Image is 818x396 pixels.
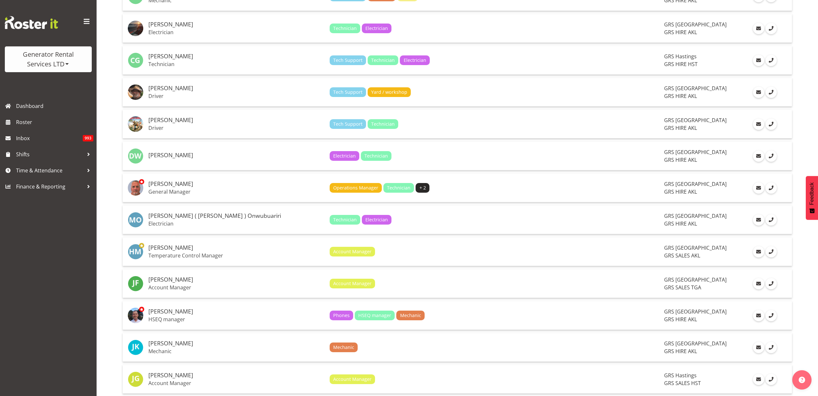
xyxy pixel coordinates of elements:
[333,152,356,159] span: Electrician
[148,125,324,131] p: Driver
[148,188,324,195] p: General Manager
[664,340,727,347] span: GRS [GEOGRAPHIC_DATA]
[766,182,777,194] a: Call Employee
[333,248,371,255] span: Account Manager
[753,374,764,385] a: Email Employee
[387,184,410,191] span: Technician
[128,53,143,68] img: cody-gillies1338.jpg
[148,340,324,347] h5: [PERSON_NAME]
[806,176,818,220] button: Feedback - Show survey
[11,50,85,69] div: Generator Rental Services LTD
[664,21,727,28] span: GRS [GEOGRAPHIC_DATA]
[664,124,697,131] span: GRS HIRE AKL
[148,372,324,379] h5: [PERSON_NAME]
[766,55,777,66] a: Call Employee
[148,284,324,291] p: Account Manager
[148,348,324,354] p: Mechanic
[664,212,727,219] span: GRS [GEOGRAPHIC_DATA]
[365,25,388,32] span: Electrician
[664,180,727,188] span: GRS [GEOGRAPHIC_DATA]
[364,152,388,159] span: Technician
[664,284,701,291] span: GRS SALES TGA
[419,184,426,191] span: + 2
[664,149,727,156] span: GRS [GEOGRAPHIC_DATA]
[148,117,324,123] h5: [PERSON_NAME]
[664,244,727,251] span: GRS [GEOGRAPHIC_DATA]
[148,245,324,251] h5: [PERSON_NAME]
[333,216,357,223] span: Technician
[148,276,324,283] h5: [PERSON_NAME]
[148,53,324,60] h5: [PERSON_NAME]
[766,214,777,226] a: Call Employee
[148,152,324,159] h5: [PERSON_NAME]
[83,135,93,141] span: 993
[809,182,815,205] span: Feedback
[128,180,143,196] img: dave-wallaced2e02bf5a44ca49c521115b89c5c4806.png
[766,310,777,321] a: Call Employee
[148,252,324,259] p: Temperature Control Manager
[766,119,777,130] a: Call Employee
[333,25,357,32] span: Technician
[753,310,764,321] a: Email Employee
[371,89,407,96] span: Yard / workshop
[333,312,350,319] span: Phones
[16,166,84,175] span: Time & Attendance
[371,121,395,128] span: Technician
[753,150,764,162] a: Email Employee
[128,116,143,132] img: craig-barrettf4b9c989f7234b79c1503e55d1926138.png
[766,246,777,257] a: Call Employee
[333,89,362,96] span: Tech Support
[148,181,324,187] h5: [PERSON_NAME]
[333,344,354,351] span: Mechanic
[148,213,324,219] h5: [PERSON_NAME] ( [PERSON_NAME] ) Onwubuariri
[753,119,764,130] a: Email Employee
[664,308,727,315] span: GRS [GEOGRAPHIC_DATA]
[799,377,805,383] img: help-xxl-2.png
[664,61,698,68] span: GRS HIRE HST
[753,55,764,66] a: Email Employee
[753,342,764,353] a: Email Employee
[148,29,324,35] p: Electrician
[664,316,697,323] span: GRS HIRE AKL
[664,188,697,195] span: GRS HIRE AKL
[128,308,143,323] img: jacques-engelbrecht1e891c9ce5a0e1434353ba6e107c632d.png
[148,21,324,28] h5: [PERSON_NAME]
[664,380,701,387] span: GRS SALES HST
[128,244,143,259] img: hamish-macmillan5546.jpg
[766,374,777,385] a: Call Employee
[664,92,697,100] span: GRS HIRE AKL
[148,85,324,92] h5: [PERSON_NAME]
[664,53,697,60] span: GRS Hastings
[664,220,697,227] span: GRS HIRE AKL
[128,340,143,355] img: james-kim10446.jpg
[664,372,697,379] span: GRS Hastings
[148,93,324,99] p: Driver
[753,278,764,289] a: Email Employee
[753,182,764,194] a: Email Employee
[664,85,727,92] span: GRS [GEOGRAPHIC_DATA]
[766,87,777,98] a: Call Employee
[753,214,764,226] a: Email Employee
[333,376,371,383] span: Account Manager
[16,133,83,143] span: Inbox
[664,348,697,355] span: GRS HIRE AKL
[128,84,143,100] img: colin-crenfeldt7648784cd6ec266ec2724d75e5f36662.png
[753,23,764,34] a: Email Employee
[365,216,388,223] span: Electrician
[128,372,143,387] img: james-goodin10393.jpg
[753,246,764,257] a: Email Employee
[16,117,93,127] span: Roster
[128,212,143,227] img: manny-onwubuariri174.jpg
[148,308,324,315] h5: [PERSON_NAME]
[16,182,84,191] span: Finance & Reporting
[400,312,421,319] span: Mechanic
[148,220,324,227] p: Electrician
[128,148,143,164] img: daniel-watkinson6026.jpg
[766,278,777,289] a: Call Employee
[664,276,727,283] span: GRS [GEOGRAPHIC_DATA]
[16,150,84,159] span: Shifts
[664,117,727,124] span: GRS [GEOGRAPHIC_DATA]
[664,252,700,259] span: GRS SALES AKL
[148,380,324,386] p: Account Manager
[664,29,697,36] span: GRS HIRE AKL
